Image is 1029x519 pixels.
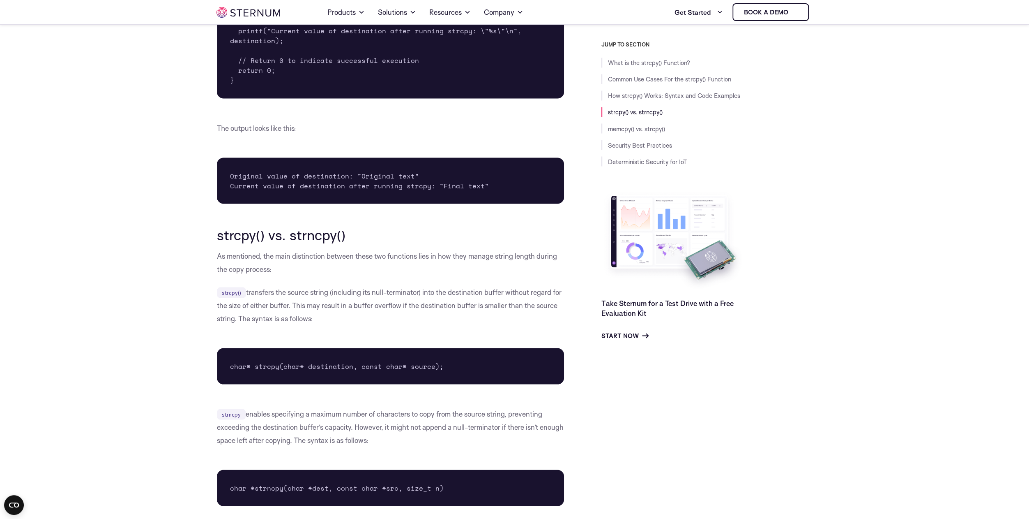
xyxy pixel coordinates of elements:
a: Solutions [378,1,416,24]
pre: char* strcpy(char* destination, const char* source); [217,348,564,384]
pre: char *strncpy(char *dest, const char *src, size_t n) [217,470,564,506]
a: Common Use Cases For the strcpy() Function [608,75,731,83]
img: sternum iot [216,7,280,18]
a: Deterministic Security for IoT [608,158,687,165]
a: How strcpy() Works: Syntax and Code Examples [608,92,740,100]
a: Book a demo [732,3,809,21]
a: What is the strcpy() Function? [608,59,690,67]
img: Take Sternum for a Test Drive with a Free Evaluation Kit [601,189,745,292]
p: As mentioned, the main distinction between these two functions lies in how they manage string len... [217,249,564,276]
a: strcpy() vs. strncpy() [608,108,663,116]
a: Resources [429,1,471,24]
a: Take Sternum for a Test Drive with a Free Evaluation Kit [601,299,734,317]
a: Company [484,1,523,24]
p: transfers the source string (including its null-terminator) into the destination buffer without r... [217,285,564,325]
a: Products [327,1,365,24]
code: strncpy [217,409,246,419]
a: Security Best Practices [608,141,672,149]
button: Open CMP widget [4,495,24,515]
code: strcpy() [217,287,246,298]
p: enables specifying a maximum number of characters to copy from the source string, preventing exce... [217,407,564,447]
h2: strcpy() vs. strncpy() [217,227,564,242]
pre: Original value of destination: "Original text" Current value of destination after running strcpy:... [217,158,564,204]
a: Get Started [674,4,723,21]
p: The output looks like this: [217,121,564,134]
a: Start Now [601,331,649,341]
h3: JUMP TO SECTION [601,41,813,48]
a: memcpy() vs. strcpy() [608,125,665,132]
img: sternum iot [791,9,798,16]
